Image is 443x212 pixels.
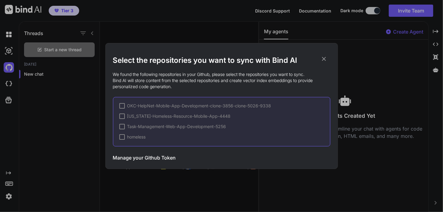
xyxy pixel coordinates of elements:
p: We found the following repositories in your Github, please select the repositories you want to sy... [113,71,330,90]
span: Task-Management-Web-App-Development-5256 [127,124,226,130]
span: homeless [127,134,146,140]
span: OKC-HelpNet-Mobile-App-Development-clone-3856-clone-5026-9338 [127,103,271,109]
h3: Manage your Github Token [113,154,176,161]
h2: Select the repositories you want to sync with Bind AI [113,56,330,65]
span: [US_STATE]-Homeless-Resource-Mobile-App-4448 [127,113,231,119]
